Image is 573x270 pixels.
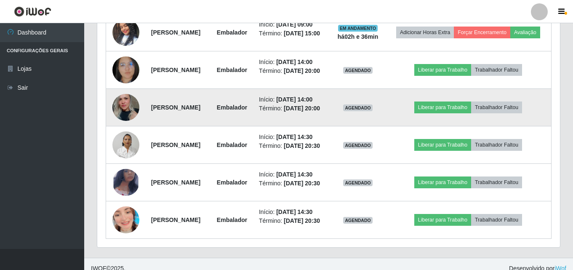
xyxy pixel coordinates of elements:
[217,29,247,36] strong: Embalador
[414,176,471,188] button: Liberar para Trabalho
[276,134,312,140] time: [DATE] 14:30
[338,33,378,40] strong: há 02 h e 36 min
[284,142,320,149] time: [DATE] 20:30
[259,179,325,188] li: Término:
[276,209,312,215] time: [DATE] 14:30
[396,27,454,38] button: Adicionar Horas Extra
[284,30,320,37] time: [DATE] 15:00
[259,142,325,150] li: Término:
[217,67,247,73] strong: Embalador
[259,217,325,225] li: Término:
[284,105,320,112] time: [DATE] 20:00
[471,64,522,76] button: Trabalhador Faltou
[217,104,247,111] strong: Embalador
[510,27,540,38] button: Avaliação
[414,64,471,76] button: Liberar para Trabalho
[259,58,325,67] li: Início:
[284,180,320,187] time: [DATE] 20:30
[471,139,522,151] button: Trabalhador Faltou
[343,67,373,74] span: AGENDADO
[259,29,325,38] li: Término:
[471,214,522,226] button: Trabalhador Faltou
[151,67,200,73] strong: [PERSON_NAME]
[217,142,247,148] strong: Embalador
[259,95,325,104] li: Início:
[217,217,247,223] strong: Embalador
[454,27,510,38] button: Forçar Encerramento
[414,214,471,226] button: Liberar para Trabalho
[259,67,325,75] li: Término:
[217,179,247,186] strong: Embalador
[259,20,325,29] li: Início:
[343,179,373,186] span: AGENDADO
[112,87,139,127] img: 1741885516826.jpeg
[259,208,325,217] li: Início:
[284,67,320,74] time: [DATE] 20:00
[259,133,325,142] li: Início:
[151,29,200,36] strong: [PERSON_NAME]
[276,59,312,65] time: [DATE] 14:00
[471,176,522,188] button: Trabalhador Faltou
[14,6,51,17] img: CoreUI Logo
[259,170,325,179] li: Início:
[112,8,139,56] img: 1754087177031.jpeg
[112,53,139,87] img: 1718418094878.jpeg
[276,21,312,28] time: [DATE] 09:00
[259,104,325,113] li: Término:
[151,104,200,111] strong: [PERSON_NAME]
[471,102,522,113] button: Trabalhador Faltou
[276,171,312,178] time: [DATE] 14:30
[343,142,373,149] span: AGENDADO
[112,160,139,204] img: 1748046228717.jpeg
[343,104,373,111] span: AGENDADO
[414,139,471,151] button: Liberar para Trabalho
[112,127,139,163] img: 1675303307649.jpeg
[151,179,200,186] strong: [PERSON_NAME]
[276,96,312,103] time: [DATE] 14:00
[343,217,373,224] span: AGENDADO
[414,102,471,113] button: Liberar para Trabalho
[151,217,200,223] strong: [PERSON_NAME]
[284,217,320,224] time: [DATE] 20:30
[112,196,139,244] img: 1757779706690.jpeg
[338,25,378,32] span: EM ANDAMENTO
[151,142,200,148] strong: [PERSON_NAME]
